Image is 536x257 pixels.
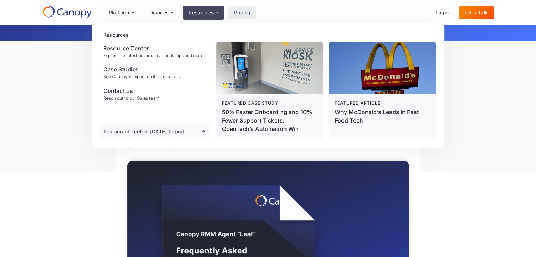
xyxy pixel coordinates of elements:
a: Restaurant Tech in [DATE] Report [100,124,210,139]
a: Contact usReach out to our Sales team [100,84,210,104]
div: Reach out to our Sales team [103,96,159,101]
div: Platform [109,10,129,15]
a: Pricing [228,6,257,19]
div: Explore the latest on industry trends, tips and more [103,53,203,58]
div: Resource Center [103,44,203,52]
a: Resource CenterExplore the latest on industry trends, tips and more [100,41,210,61]
div: Resources [183,6,224,20]
div: Resources [103,31,436,38]
div: Contact us [103,87,159,95]
div: Restaurant Tech in [DATE] Report [104,129,185,134]
nav: Resources [92,23,444,148]
a: Case StudiesSee Canopy's impact on it's customers [100,62,210,82]
a: Featured articleWhy McDonald’s Leads in Fast Food Tech [329,42,436,139]
div: Why McDonald’s Leads in Fast Food Tech [335,108,430,125]
a: Let's Talk [459,6,494,19]
div: Devices [149,10,169,15]
div: Featured case study [222,100,317,106]
div: Case Studies [103,65,181,74]
div: Resources [189,10,214,15]
a: Login [430,6,455,19]
div: Featured article [335,100,430,106]
a: Featured case study50% Faster Onboarding and 10% Fewer Support Tickets: OpenTech’s Automation Win [216,42,323,139]
div: See Canopy's impact on it's customers [103,74,181,79]
p: 50% Faster Onboarding and 10% Fewer Support Tickets: OpenTech’s Automation Win [222,108,317,133]
div: Devices [144,6,179,20]
div: Platform [103,6,140,20]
